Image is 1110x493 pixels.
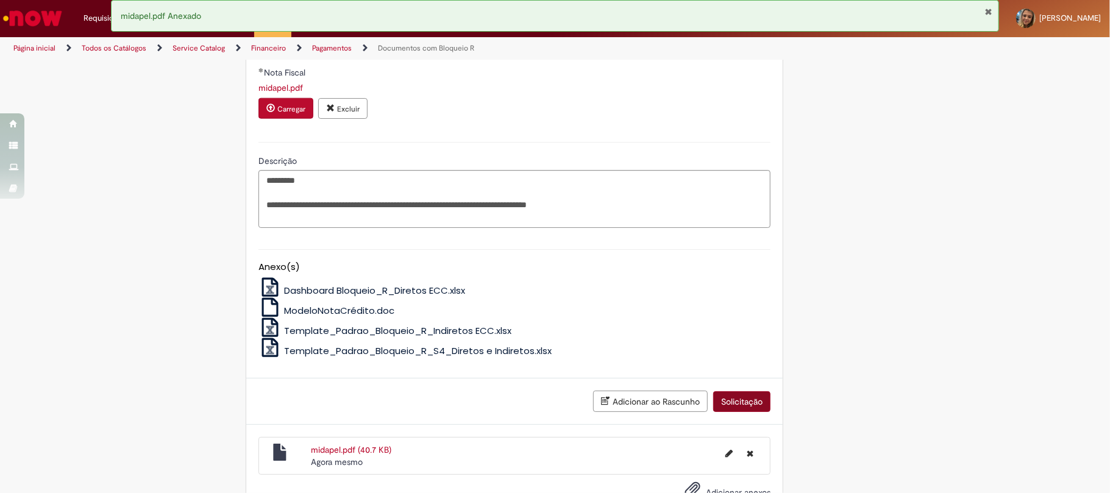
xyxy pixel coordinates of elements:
span: ModeloNotaCrédito.doc [284,304,394,317]
a: Download de midapel.pdf [258,82,303,93]
button: Solicitação [713,391,770,412]
a: Dashboard Bloqueio_R_Diretos ECC.xlsx [258,284,465,297]
span: Nota Fiscal [264,67,308,78]
button: Adicionar ao Rascunho [593,391,708,412]
a: ModeloNotaCrédito.doc [258,304,394,317]
span: Agora mesmo [311,456,363,467]
h5: Anexo(s) [258,262,770,272]
a: Template_Padrao_Bloqueio_R_S4_Diretos e Indiretos.xlsx [258,344,552,357]
a: midapel.pdf (40.7 KB) [311,444,391,455]
span: Dashboard Bloqueio_R_Diretos ECC.xlsx [284,284,465,297]
button: Editar nome de arquivo midapel.pdf [718,444,740,463]
small: Carregar [277,104,305,114]
a: Template_Padrao_Bloqueio_R_Indiretos ECC.xlsx [258,324,511,337]
span: Template_Padrao_Bloqueio_R_Indiretos ECC.xlsx [284,324,511,337]
a: Página inicial [13,43,55,53]
span: midapel.pdf Anexado [121,10,201,21]
small: Excluir [337,104,360,114]
time: 29/09/2025 22:22:45 [311,456,363,467]
button: Excluir midapel.pdf [739,444,761,463]
button: Carregar anexo de Nota Fiscal Required [258,98,313,119]
span: Requisições [84,12,126,24]
img: ServiceNow [1,6,64,30]
a: Todos os Catálogos [82,43,146,53]
button: Excluir anexo midapel.pdf [318,98,368,119]
button: Fechar Notificação [984,7,992,16]
textarea: Descrição [258,170,770,228]
span: Template_Padrao_Bloqueio_R_S4_Diretos e Indiretos.xlsx [284,344,552,357]
span: [PERSON_NAME] [1039,13,1101,23]
ul: Trilhas de página [9,37,731,60]
span: Descrição [258,155,299,166]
